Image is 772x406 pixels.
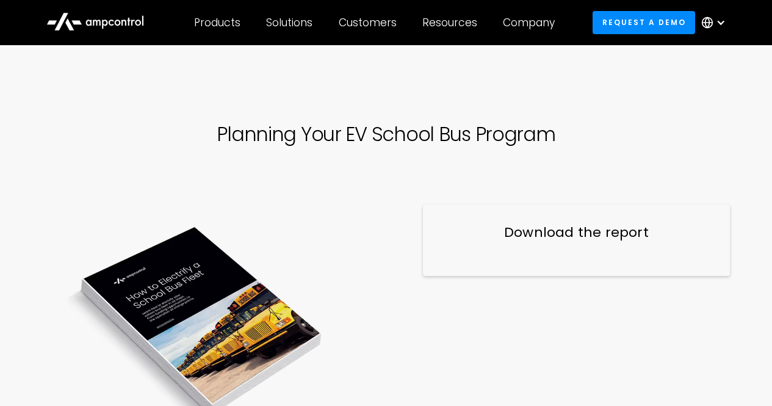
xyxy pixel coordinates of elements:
[422,16,477,29] div: Resources
[266,16,312,29] div: Solutions
[503,16,555,29] div: Company
[339,16,397,29] div: Customers
[447,223,705,242] h3: Download the report
[217,123,555,146] h1: Planning Your EV School Bus Program
[194,16,240,29] div: Products
[593,11,695,34] a: Request a demo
